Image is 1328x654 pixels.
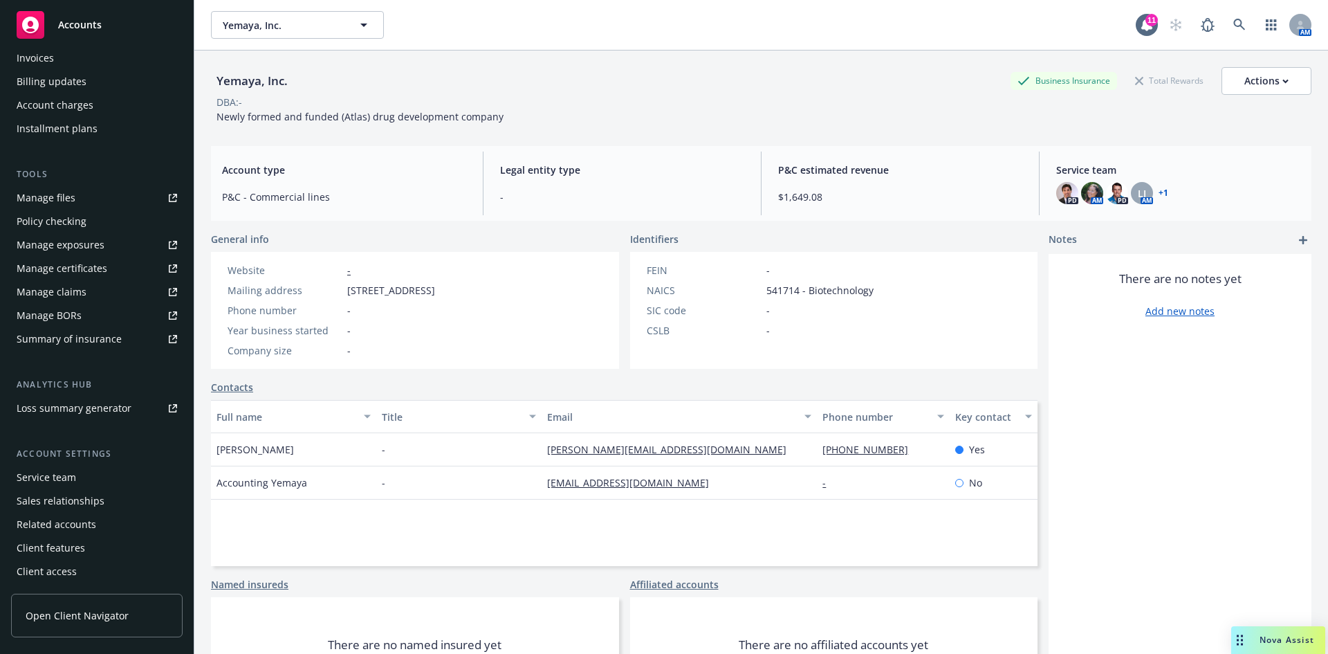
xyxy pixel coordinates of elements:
div: Manage exposures [17,234,104,256]
a: Client access [11,561,183,583]
button: Full name [211,400,376,433]
span: [STREET_ADDRESS] [347,283,435,298]
span: - [766,263,770,278]
div: Mailing address [228,283,342,298]
a: Affiliated accounts [630,577,719,592]
div: Loss summary generator [17,397,131,419]
span: Yemaya, Inc. [223,18,342,33]
div: Yemaya, Inc. [211,72,293,90]
a: Client features [11,537,183,559]
div: Manage certificates [17,257,107,280]
a: Named insureds [211,577,288,592]
div: Analytics hub [11,378,183,392]
div: NAICS [647,283,761,298]
span: LI [1138,186,1146,201]
div: Manage claims [17,281,86,303]
button: Phone number [817,400,949,433]
div: Client access [17,561,77,583]
div: DBA: - [216,95,242,109]
span: [PERSON_NAME] [216,442,294,457]
a: Sales relationships [11,490,183,512]
a: Start snowing [1162,11,1190,39]
span: Nova Assist [1260,634,1314,646]
div: Key contact [955,410,1017,424]
div: Account charges [17,94,93,116]
div: Invoices [17,47,54,69]
span: Notes [1049,232,1077,248]
div: Summary of insurance [17,328,122,350]
div: Website [228,263,342,278]
a: Manage files [11,187,183,209]
button: Email [542,400,817,433]
div: Title [382,410,521,424]
img: photo [1081,182,1103,204]
button: Title [376,400,542,433]
span: Legal entity type [500,163,744,177]
span: - [766,323,770,338]
span: There are no named insured yet [328,637,501,653]
div: Actions [1244,68,1289,94]
div: Policy checking [17,210,86,233]
a: Installment plans [11,118,183,140]
span: - [766,303,770,318]
div: Company size [228,343,342,358]
div: Year business started [228,323,342,338]
div: Phone number [228,303,342,318]
span: - [347,303,351,318]
a: +1 [1159,189,1168,197]
a: Accounts [11,6,183,44]
span: - [500,190,744,204]
div: Client features [17,537,85,559]
div: Account settings [11,447,183,461]
img: photo [1056,182,1078,204]
div: SIC code [647,303,761,318]
span: Accounting Yemaya [216,475,307,490]
span: General info [211,232,269,246]
a: - [347,264,351,277]
button: Nova Assist [1231,626,1325,654]
a: Switch app [1257,11,1285,39]
span: Open Client Navigator [26,608,129,623]
span: - [382,475,385,490]
a: Manage claims [11,281,183,303]
a: Search [1226,11,1253,39]
div: Business Insurance [1011,72,1117,89]
a: Summary of insurance [11,328,183,350]
span: - [382,442,385,457]
div: Email [547,410,796,424]
span: P&C - Commercial lines [222,190,466,204]
a: Policy checking [11,210,183,233]
a: Manage BORs [11,305,183,327]
a: Report a Bug [1194,11,1221,39]
a: Account charges [11,94,183,116]
div: Sales relationships [17,490,104,512]
div: Total Rewards [1128,72,1210,89]
span: Yes [969,442,985,457]
span: No [969,475,982,490]
div: Full name [216,410,356,424]
a: [EMAIL_ADDRESS][DOMAIN_NAME] [547,476,720,489]
span: - [347,343,351,358]
a: Manage exposures [11,234,183,256]
div: Manage BORs [17,305,82,327]
span: $1,649.08 [778,190,1022,204]
a: [PERSON_NAME][EMAIL_ADDRESS][DOMAIN_NAME] [547,443,797,456]
div: Service team [17,466,76,489]
div: Installment plans [17,118,98,140]
div: Related accounts [17,514,96,536]
span: There are no notes yet [1119,271,1242,287]
span: Accounts [58,19,102,30]
button: Key contact [950,400,1037,433]
a: Add new notes [1145,304,1215,318]
div: Phone number [822,410,928,424]
a: Contacts [211,380,253,394]
div: Manage files [17,187,75,209]
span: P&C estimated revenue [778,163,1022,177]
button: Actions [1221,67,1311,95]
a: [PHONE_NUMBER] [822,443,919,456]
a: Invoices [11,47,183,69]
a: Manage certificates [11,257,183,280]
a: add [1295,232,1311,248]
a: Related accounts [11,514,183,536]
